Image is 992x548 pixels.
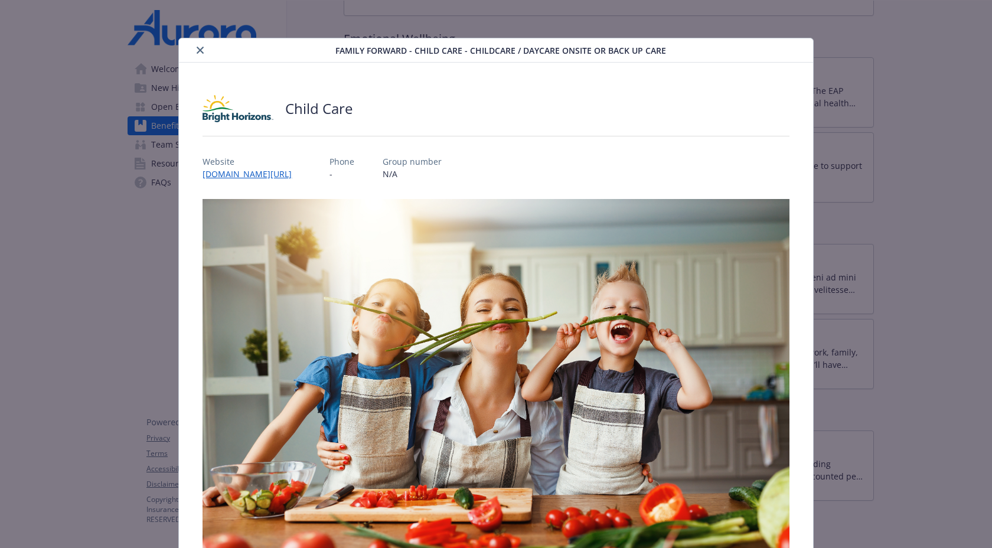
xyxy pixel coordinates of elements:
p: Phone [329,155,354,168]
span: Family Forward - Child Care - Childcare / Daycare onsite or back up care [335,44,666,57]
a: [DOMAIN_NAME][URL] [203,168,301,180]
p: Website [203,155,301,168]
p: - [329,168,354,180]
button: close [193,43,207,57]
p: Group number [383,155,442,168]
img: Bright Horizons Family Solutions, LLC [203,91,273,126]
h2: Child Care [285,99,353,119]
p: N/A [383,168,442,180]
